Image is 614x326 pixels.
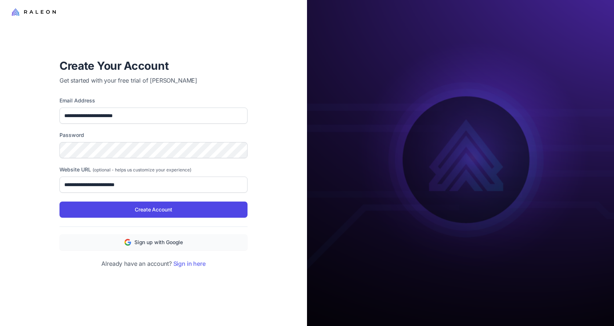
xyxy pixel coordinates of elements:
p: Get started with your free trial of [PERSON_NAME] [59,76,248,85]
label: Password [59,131,248,139]
a: Sign in here [173,260,206,267]
button: Create Account [59,202,248,218]
span: (optional - helps us customize your experience) [93,167,191,173]
span: Sign up with Google [134,238,183,246]
span: Create Account [135,206,172,214]
h1: Create Your Account [59,58,248,73]
label: Website URL [59,166,248,174]
button: Sign up with Google [59,234,248,250]
p: Already have an account? [59,259,248,268]
label: Email Address [59,97,248,105]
